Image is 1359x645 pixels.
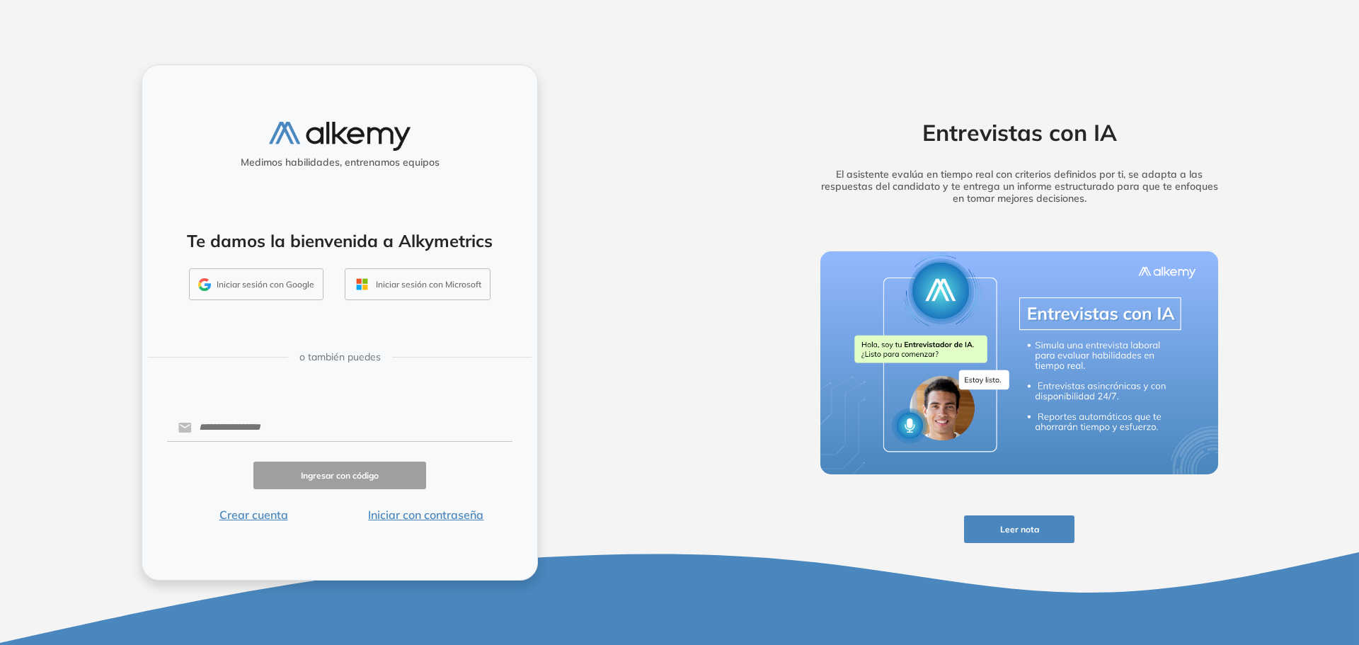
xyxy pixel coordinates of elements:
[269,122,411,151] img: logo-alkemy
[798,169,1240,204] h5: El asistente evalúa en tiempo real con criterios definidos por ti, se adapta a las respuestas del...
[354,276,370,292] img: OUTLOOK_ICON
[253,462,426,489] button: Ingresar con código
[345,268,491,301] button: Iniciar sesión con Microsoft
[161,231,519,251] h4: Te damos la bienvenida a Alkymetrics
[189,268,323,301] button: Iniciar sesión con Google
[1288,577,1359,645] iframe: Chat Widget
[820,251,1218,475] img: img-more-info
[299,350,381,365] span: o también puedes
[798,119,1240,146] h2: Entrevistas con IA
[167,506,340,523] button: Crear cuenta
[964,515,1074,543] button: Leer nota
[340,506,512,523] button: Iniciar con contraseña
[198,278,211,291] img: GMAIL_ICON
[148,156,532,169] h5: Medimos habilidades, entrenamos equipos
